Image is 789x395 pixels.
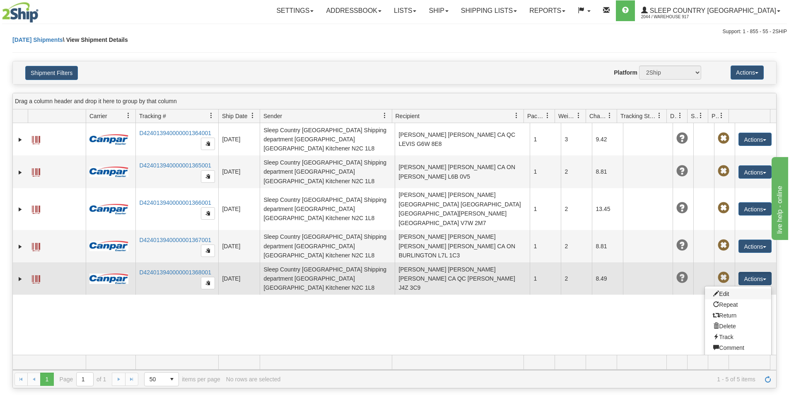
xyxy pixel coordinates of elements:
span: select [165,373,179,386]
a: Label [32,132,40,145]
td: Sleep Country [GEOGRAPHIC_DATA] Shipping department [GEOGRAPHIC_DATA] [GEOGRAPHIC_DATA] Kitchener... [260,188,395,230]
img: 14 - Canpar [89,204,128,214]
span: Unknown [676,272,688,284]
td: Sleep Country [GEOGRAPHIC_DATA] Shipping department [GEOGRAPHIC_DATA] [GEOGRAPHIC_DATA] Kitchener... [260,230,395,262]
a: Carrier filter column settings [121,109,135,123]
a: Track [705,332,771,342]
td: [PERSON_NAME] [PERSON_NAME][GEOGRAPHIC_DATA] [GEOGRAPHIC_DATA] [GEOGRAPHIC_DATA][PERSON_NAME][GEO... [395,188,530,230]
button: Actions [738,165,772,179]
td: 1 [530,123,561,155]
button: Shipment Filters [25,66,78,80]
a: Delivery Status filter column settings [673,109,687,123]
td: [DATE] [218,188,260,230]
td: 13.45 [592,188,623,230]
a: Addressbook [320,0,388,21]
span: Delivery Status [670,112,677,120]
a: Shipment Issues filter column settings [694,109,708,123]
img: 14 - Canpar [89,134,128,145]
td: 2 [561,155,592,188]
td: Sleep Country [GEOGRAPHIC_DATA] Shipping department [GEOGRAPHIC_DATA] [GEOGRAPHIC_DATA] Kitchener... [260,123,395,155]
span: \ View Shipment Details [63,36,128,43]
a: Recipient filter column settings [509,109,524,123]
button: Actions [738,133,772,146]
a: Expand [16,168,24,177]
a: Sender filter column settings [378,109,392,123]
td: [PERSON_NAME] [PERSON_NAME] [PERSON_NAME] [PERSON_NAME] CA ON BURLINGTON L7L 1C3 [395,230,530,262]
div: Support: 1 - 855 - 55 - 2SHIP [2,28,787,35]
td: 2 [561,262,592,295]
span: Charge [589,112,607,120]
a: D424013940000001364001 [139,130,211,136]
a: Shipment Issues [705,353,771,364]
span: Unknown [676,202,688,214]
img: 14 - Canpar [89,274,128,284]
a: D424013940000001367001 [139,237,211,243]
img: 14 - Canpar [89,241,128,251]
span: Weight [558,112,576,120]
td: 3 [561,123,592,155]
a: Expand [16,136,24,144]
a: Comment [705,342,771,353]
button: Actions [738,272,772,285]
img: logo2044.jpg [2,2,39,23]
span: 1 - 5 of 5 items [286,376,755,383]
span: Page 1 [40,373,53,386]
a: [DATE] Shipments [12,36,63,43]
span: Pickup Not Assigned [718,165,729,177]
a: Expand [16,242,24,251]
button: Copy to clipboard [201,245,215,257]
a: Lists [388,0,422,21]
span: Page sizes drop down [144,372,179,386]
span: 2044 / Warehouse 917 [641,13,703,21]
a: D424013940000001365001 [139,162,211,169]
td: 2 [561,230,592,262]
a: Sleep Country [GEOGRAPHIC_DATA] 2044 / Warehouse 917 [635,0,787,21]
td: Sleep Country [GEOGRAPHIC_DATA] Shipping department [GEOGRAPHIC_DATA] [GEOGRAPHIC_DATA] Kitchener... [260,262,395,295]
a: Tracking # filter column settings [204,109,218,123]
span: Pickup Not Assigned [718,133,729,144]
span: Pickup Not Assigned [718,202,729,214]
a: Ship [422,0,454,21]
a: Pickup Status filter column settings [714,109,729,123]
td: 1 [530,188,561,230]
td: [PERSON_NAME] [PERSON_NAME] [PERSON_NAME] CA QC [PERSON_NAME] J4Z 3C9 [395,262,530,295]
a: D424013940000001366001 [139,199,211,206]
img: 14 - Canpar [89,167,128,177]
span: Tracking # [139,112,166,120]
span: Pickup Status [712,112,719,120]
a: Label [32,202,40,215]
td: [DATE] [218,230,260,262]
span: Unknown [676,133,688,144]
td: [DATE] [218,155,260,188]
div: live help - online [6,5,77,15]
span: Pickup Not Assigned [718,272,729,284]
td: 1 [530,262,561,295]
iframe: chat widget [770,155,788,240]
button: Copy to clipboard [201,277,215,289]
span: Unknown [676,240,688,251]
a: Packages filter column settings [540,109,555,123]
a: Edit [705,288,771,299]
a: Shipping lists [455,0,523,21]
a: Settings [270,0,320,21]
button: Copy to clipboard [201,170,215,183]
td: 2 [561,188,592,230]
span: Page of 1 [60,372,106,386]
span: Unknown [676,165,688,177]
a: Reports [523,0,572,21]
td: [PERSON_NAME] [PERSON_NAME] CA QC LEVIS G6W 8E8 [395,123,530,155]
a: Expand [16,205,24,213]
span: Ship Date [222,112,247,120]
span: Pickup Not Assigned [718,240,729,251]
span: Carrier [89,112,107,120]
button: Actions [738,240,772,253]
td: 1 [530,155,561,188]
td: [PERSON_NAME] [PERSON_NAME] CA ON [PERSON_NAME] L6B 0V5 [395,155,530,188]
div: grid grouping header [13,93,776,109]
td: [DATE] [218,123,260,155]
td: 8.81 [592,155,623,188]
button: Actions [731,65,764,80]
a: Refresh [761,373,775,386]
a: Tracking Status filter column settings [652,109,666,123]
a: Label [32,165,40,178]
